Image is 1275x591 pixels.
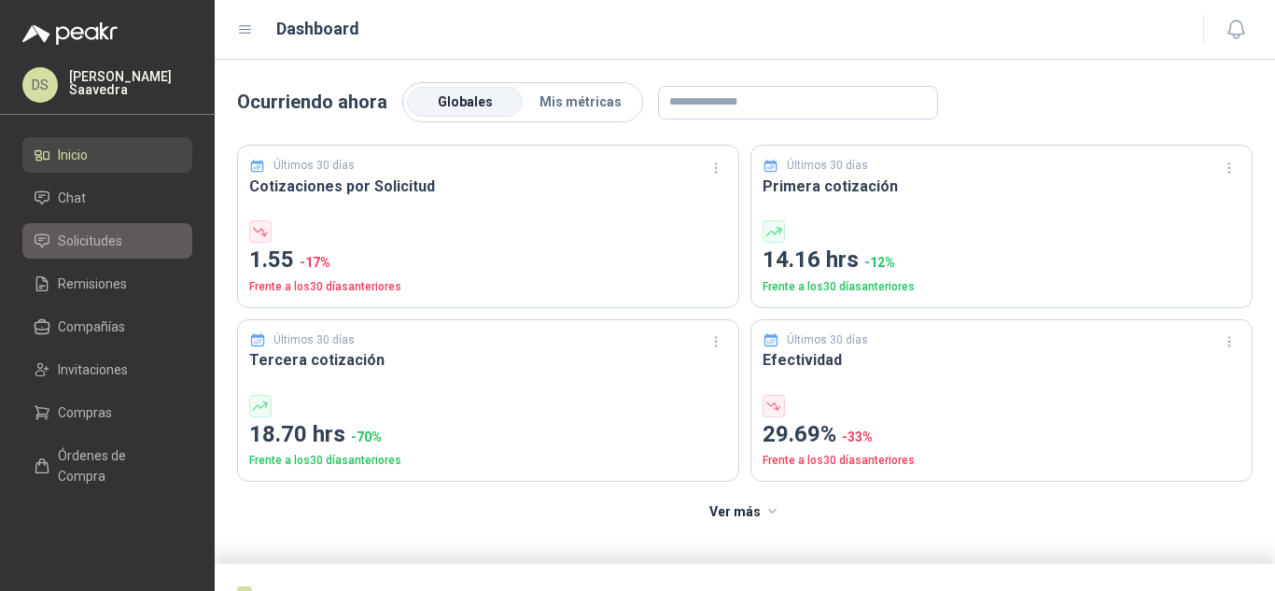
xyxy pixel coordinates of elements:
a: Inicio [22,137,192,173]
span: Órdenes de Compra [58,445,175,486]
h3: Efectividad [763,348,1240,372]
p: 29.69% [763,417,1240,453]
a: Remisiones [22,266,192,302]
a: Chat [22,180,192,216]
span: -33 % [842,429,873,444]
span: -12 % [864,255,895,270]
h3: Primera cotización [763,175,1240,198]
a: Solicitudes [22,223,192,259]
span: Compañías [58,317,125,337]
p: 18.70 hrs [249,417,727,453]
p: Frente a los 30 días anteriores [763,278,1240,296]
p: Últimos 30 días [787,331,868,349]
p: Frente a los 30 días anteriores [763,452,1240,470]
h1: Dashboard [276,16,359,42]
a: Invitaciones [22,352,192,387]
p: [PERSON_NAME] Saavedra [69,70,192,96]
p: Últimos 30 días [273,157,355,175]
p: 1.55 [249,243,727,278]
span: Globales [438,94,493,109]
img: Logo peakr [22,22,118,45]
span: Remisiones [58,274,127,294]
a: Compras [22,395,192,430]
span: Invitaciones [58,359,128,380]
p: Últimos 30 días [273,331,355,349]
p: Frente a los 30 días anteriores [249,278,727,296]
span: Mis métricas [539,94,622,109]
a: Compañías [22,309,192,345]
h3: Cotizaciones por Solicitud [249,175,727,198]
p: Ocurriendo ahora [237,88,387,117]
span: Chat [58,188,86,208]
span: Inicio [58,145,88,165]
p: Frente a los 30 días anteriores [249,452,727,470]
a: Órdenes de Compra [22,438,192,494]
p: Últimos 30 días [787,157,868,175]
p: 14.16 hrs [763,243,1240,278]
span: Solicitudes [58,231,122,251]
div: DS [22,67,58,103]
button: Ver más [699,493,792,530]
span: -17 % [300,255,330,270]
span: -70 % [351,429,382,444]
span: Compras [58,402,112,423]
h3: Tercera cotización [249,348,727,372]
